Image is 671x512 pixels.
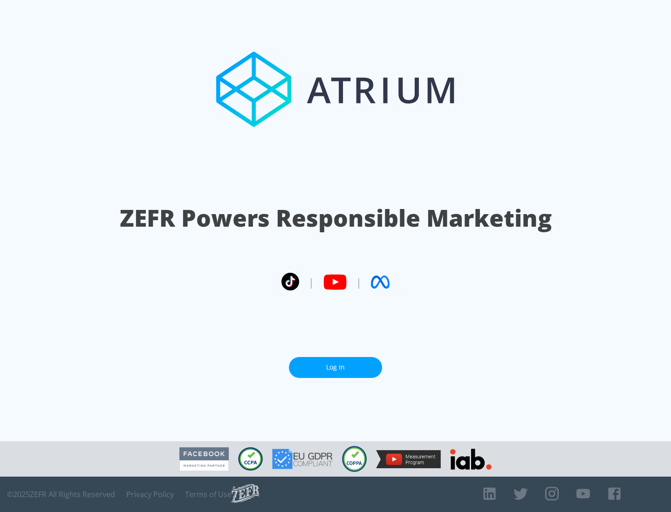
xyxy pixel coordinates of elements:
img: Facebook Marketing Partner [179,447,229,471]
img: YouTube Measurement Program [376,450,441,468]
span: | [356,275,362,289]
a: Privacy Policy [126,490,174,499]
img: IAB [450,449,492,470]
img: CCPA Compliant [238,447,263,471]
a: Terms of Use [185,490,232,499]
span: | [308,275,314,289]
img: GDPR Compliant [272,449,333,469]
a: Log In [289,357,382,378]
span: © 2025 ZEFR All Rights Reserved [7,490,115,499]
h1: ZEFR Powers Responsible Marketing [120,202,552,234]
img: COPPA Compliant [342,446,367,472]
